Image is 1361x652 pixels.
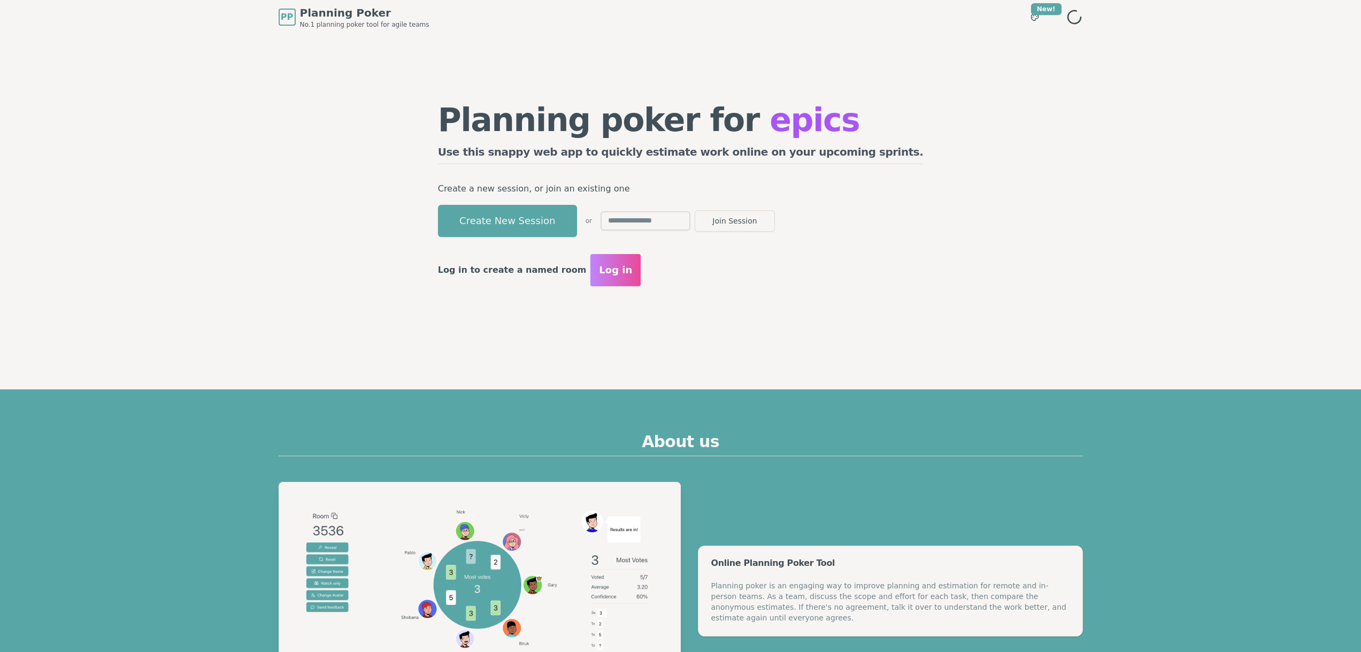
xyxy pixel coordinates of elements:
span: epics [770,101,859,139]
span: Planning Poker [300,5,429,20]
p: Create a new session, or join an existing one [438,181,924,196]
div: New! [1031,3,1062,15]
h1: Planning poker for [438,104,924,136]
button: New! [1025,7,1044,27]
span: No.1 planning poker tool for agile teams [300,20,429,29]
span: PP [281,11,293,24]
span: or [586,217,592,225]
a: PPPlanning PokerNo.1 planning poker tool for agile teams [279,5,429,29]
span: Log in [599,263,632,278]
button: Create New Session [438,205,577,237]
button: Join Session [695,210,775,232]
div: Planning poker is an engaging way to improve planning and estimation for remote and in-person tea... [711,580,1070,623]
button: Log in [590,254,641,286]
div: Online Planning Poker Tool [711,559,1070,567]
h2: Use this snappy web app to quickly estimate work online on your upcoming sprints. [438,144,924,164]
h2: About us [279,432,1083,456]
p: Log in to create a named room [438,263,587,278]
